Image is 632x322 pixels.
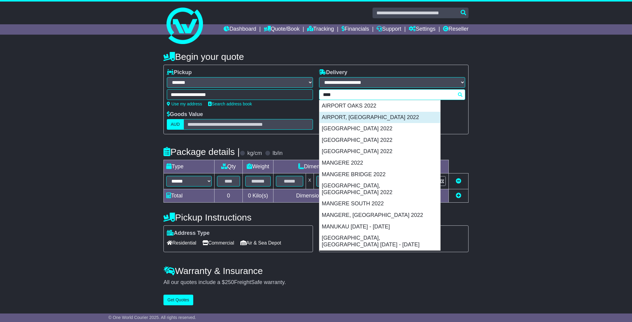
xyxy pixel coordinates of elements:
[224,24,256,35] a: Dashboard
[164,160,215,173] td: Type
[243,189,273,203] td: Kilo(s)
[163,279,469,286] div: All our quotes include a $ FreightSafe warranty.
[319,210,440,221] div: MANGERE, [GEOGRAPHIC_DATA] 2022
[319,69,347,76] label: Delivery
[319,232,440,250] div: [GEOGRAPHIC_DATA], [GEOGRAPHIC_DATA] [DATE] - [DATE]
[202,238,234,248] span: Commercial
[306,173,314,189] td: x
[319,89,465,100] typeahead: Please provide city
[456,178,461,184] a: Remove this item
[167,238,196,248] span: Residential
[215,160,243,173] td: Qty
[167,230,210,237] label: Address Type
[319,135,440,146] div: [GEOGRAPHIC_DATA] 2022
[225,279,234,285] span: 250
[163,295,193,305] button: Get Quotes
[215,189,243,203] td: 0
[319,221,440,233] div: MANUKAU [DATE] - [DATE]
[247,150,262,157] label: kg/cm
[409,24,435,35] a: Settings
[240,238,281,248] span: Air & Sea Depot
[319,100,440,112] div: AIRPORT OAKS 2022
[273,160,386,173] td: Dimensions (L x W x H)
[319,169,440,180] div: MANGERE BRIDGE 2022
[319,123,440,135] div: [GEOGRAPHIC_DATA] 2022
[167,69,192,76] label: Pickup
[167,101,202,106] a: Use my address
[273,189,386,203] td: Dimensions in Centimetre(s)
[319,112,440,123] div: AIRPORT, [GEOGRAPHIC_DATA] 2022
[243,160,273,173] td: Weight
[443,24,469,35] a: Reseller
[273,150,283,157] label: lb/in
[342,24,369,35] a: Financials
[319,157,440,169] div: MANGERE 2022
[163,147,240,157] h4: Package details |
[248,193,251,199] span: 0
[164,189,215,203] td: Total
[163,266,469,276] h4: Warranty & Insurance
[208,101,252,106] a: Search address book
[163,212,313,222] h4: Pickup Instructions
[319,180,440,198] div: [GEOGRAPHIC_DATA], [GEOGRAPHIC_DATA] 2022
[319,198,440,210] div: MANGERE SOUTH 2022
[264,24,300,35] a: Quote/Book
[163,52,469,62] h4: Begin your quote
[307,24,334,35] a: Tracking
[167,119,184,130] label: AUD
[376,24,401,35] a: Support
[108,315,196,320] span: © One World Courier 2025. All rights reserved.
[319,146,440,157] div: [GEOGRAPHIC_DATA] 2022
[167,111,203,118] label: Goods Value
[456,193,461,199] a: Add new item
